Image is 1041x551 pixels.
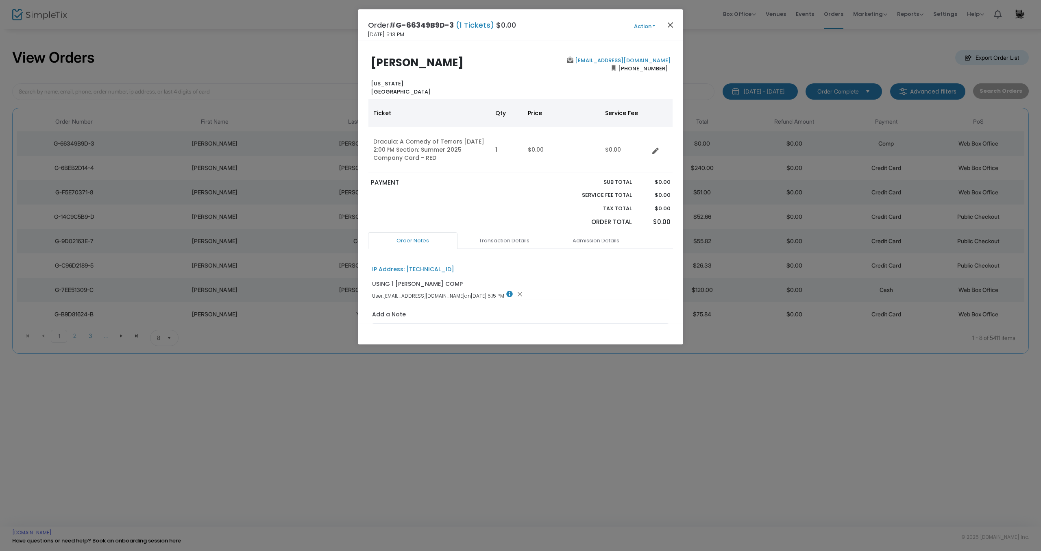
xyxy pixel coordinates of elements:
div: USING 1 [PERSON_NAME] COMP [372,280,463,288]
a: Admission Details [551,232,640,249]
span: on [464,292,471,299]
p: Order Total [563,218,632,227]
th: Price [523,99,600,127]
button: Close [665,20,676,30]
td: $0.00 [523,127,600,172]
a: Order Notes [368,232,457,249]
span: [DATE] 5:13 PM [368,30,404,39]
a: Transaction Details [460,232,549,249]
span: (1 Tickets) [454,20,496,30]
th: Service Fee [600,99,649,127]
p: $0.00 [640,205,670,213]
p: Tax Total [563,205,632,213]
td: 1 [490,127,523,172]
b: [US_STATE] [GEOGRAPHIC_DATA] [371,80,431,96]
th: Qty [490,99,523,127]
span: User: [372,292,383,299]
p: Sub total [563,178,632,186]
td: Dracula: A Comedy of Terrors [DATE] 2:00 PM Section: Summer 2025 Company Card - RED [368,127,490,172]
p: $0.00 [640,191,670,199]
a: [EMAIL_ADDRESS][DOMAIN_NAME] [573,57,671,64]
p: Service Fee Total [563,191,632,199]
b: [PERSON_NAME] [371,55,464,70]
div: Data table [368,99,673,172]
div: IP Address: [TECHNICAL_ID] [372,265,454,274]
label: Add a Note [372,310,406,321]
p: $0.00 [640,178,670,186]
div: [EMAIL_ADDRESS][DOMAIN_NAME] [DATE] 5:15 PM [372,291,669,300]
h4: Order# $0.00 [368,20,516,30]
td: $0.00 [600,127,649,172]
button: Action [620,22,669,31]
th: Ticket [368,99,490,127]
span: [PHONE_NUMBER] [616,62,671,75]
span: G-66349B9D-3 [396,20,454,30]
p: $0.00 [640,218,670,227]
p: PAYMENT [371,178,517,187]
